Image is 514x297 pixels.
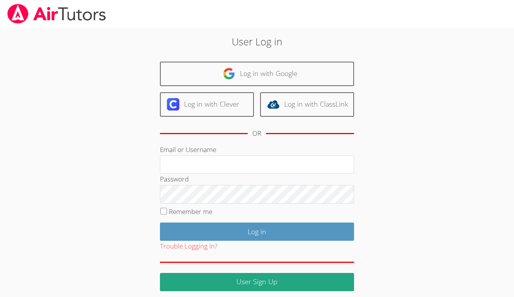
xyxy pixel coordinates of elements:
img: airtutors_banner-c4298cdbf04f3fff15de1276eac7730deb9818008684d7c2e4769d2f7ddbe033.png [7,4,107,24]
a: User Sign Up [160,273,354,291]
label: Remember me [169,207,212,216]
h2: User Log in [118,34,396,49]
img: classlink-logo-d6bb404cc1216ec64c9a2012d9dc4662098be43eaf13dc465df04b49fa7ab582.svg [267,98,280,111]
div: OR [252,128,261,139]
a: Log in with Google [160,62,354,86]
a: Log in with ClassLink [260,92,354,117]
img: clever-logo-6eab21bc6e7a338710f1a6ff85c0baf02591cd810cc4098c63d3a4b26e2feb20.svg [167,98,179,111]
label: Password [160,174,189,183]
img: google-logo-50288ca7cdecda66e5e0955fdab243c47b7ad437acaf1139b6f446037453330a.svg [223,67,235,80]
button: Trouble Logging In? [160,241,217,252]
a: Log in with Clever [160,92,254,117]
label: Email or Username [160,145,216,154]
input: Log in [160,223,354,241]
